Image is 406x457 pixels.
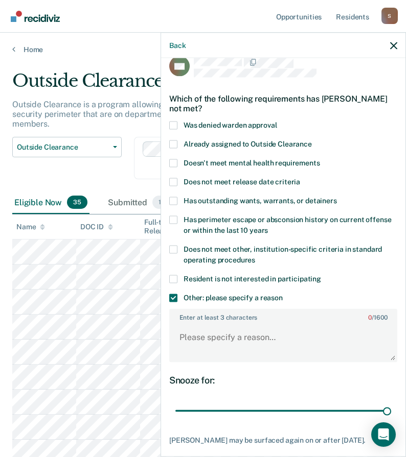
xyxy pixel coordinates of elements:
span: Does not meet release date criteria [184,177,300,185]
p: Outside Clearance is a program allowing residents to work on assignments located outside the secu... [12,100,364,129]
span: Has outstanding wants, warrants, or detainers [184,196,337,204]
span: Already assigned to Outside Clearance [184,139,312,148]
div: DOC ID [80,223,113,231]
a: Home [12,45,394,54]
div: Outside Clearance [12,70,378,100]
span: 35 [67,196,87,209]
span: Doesn't meet mental health requirements [184,158,320,166]
span: 18 [152,196,171,209]
div: Snooze for: [169,374,397,386]
span: Resident is not interested in participating [184,274,321,282]
div: S [381,8,398,24]
div: Full-term Release Date [144,218,200,235]
div: Which of the following requirements has [PERSON_NAME] not met? [169,85,397,121]
div: Open Intercom Messenger [371,422,396,447]
span: / 1600 [368,314,387,321]
span: Outside Clearance [17,143,109,152]
span: Other: please specify a reason [184,293,283,301]
button: Back [169,41,186,50]
div: [PERSON_NAME] may be surfaced again on or after [DATE]. [169,436,397,445]
img: Recidiviz [11,11,60,22]
span: 0 [368,314,372,321]
span: Was denied warden approval [184,121,277,129]
span: Has perimeter escape or absconsion history on current offense or within the last 10 years [184,215,391,234]
div: Eligible Now [12,191,89,214]
div: Submitted [106,191,173,214]
div: Name [16,223,45,231]
span: Does not meet other, institution-specific criteria in standard operating procedures [184,245,382,263]
button: Profile dropdown button [381,8,398,24]
label: Enter at least 3 characters [170,309,396,321]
